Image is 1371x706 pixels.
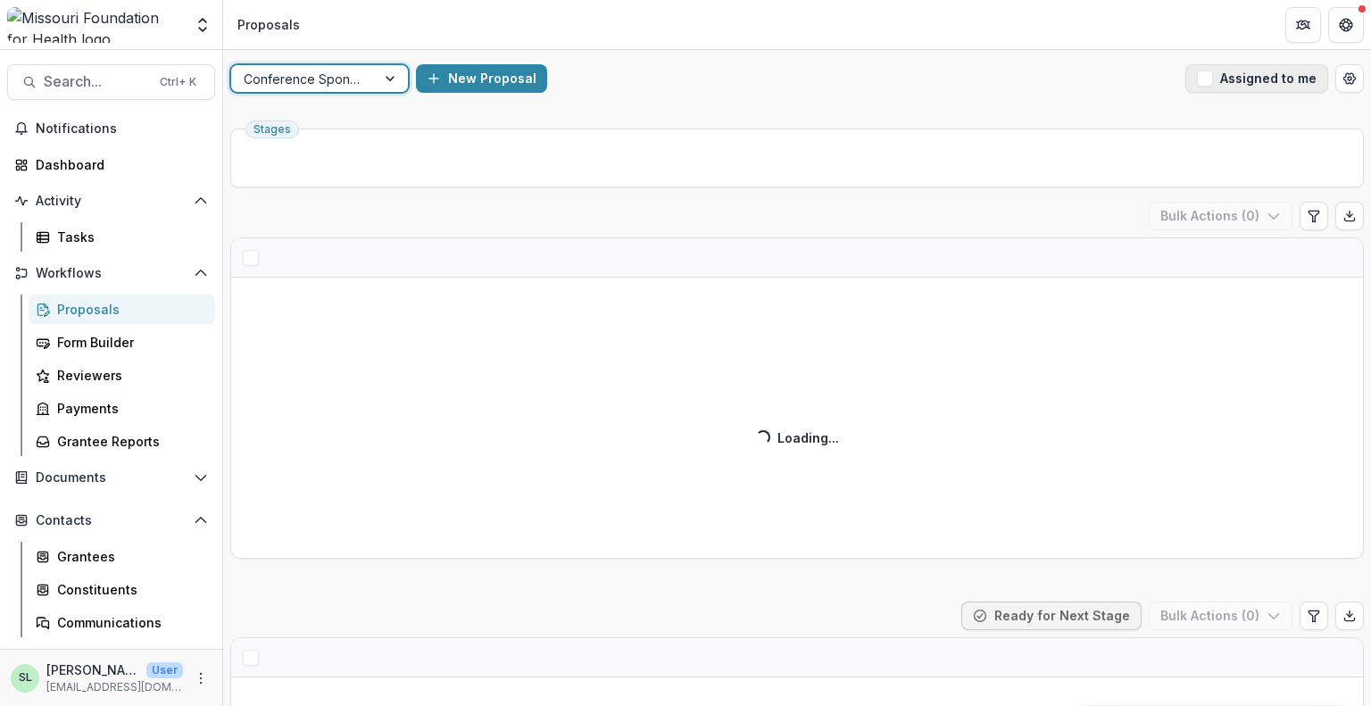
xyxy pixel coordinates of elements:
span: Activity [36,194,187,209]
button: Get Help [1328,7,1364,43]
button: Open Data & Reporting [7,644,215,673]
div: Sada Lindsey [19,672,32,684]
a: Grantees [29,542,215,571]
button: Partners [1285,7,1321,43]
div: Proposals [57,300,201,319]
span: Workflows [36,266,187,281]
nav: breadcrumb [230,12,307,37]
div: Form Builder [57,333,201,352]
a: Dashboard [7,150,215,179]
div: Constituents [57,580,201,599]
span: Documents [36,470,187,486]
a: Proposals [29,295,215,324]
button: Open entity switcher [190,7,215,43]
a: Communications [29,608,215,637]
div: Communications [57,613,201,632]
a: Payments [29,394,215,423]
button: Open Activity [7,187,215,215]
p: [PERSON_NAME] [46,660,139,679]
div: Payments [57,399,201,418]
a: Tasks [29,222,215,252]
div: Grantees [57,547,201,566]
div: Tasks [57,228,201,246]
button: Search... [7,64,215,100]
p: [EMAIL_ADDRESS][DOMAIN_NAME] [46,679,183,695]
div: Ctrl + K [156,72,200,92]
div: Dashboard [36,155,201,174]
span: Contacts [36,513,187,528]
span: Notifications [36,121,208,137]
img: Missouri Foundation for Health logo [7,7,183,43]
div: Reviewers [57,366,201,385]
button: Notifications [7,114,215,143]
button: Open Documents [7,463,215,492]
a: Constituents [29,575,215,604]
p: User [146,662,183,678]
span: Stages [253,123,291,136]
button: New Proposal [416,64,547,93]
a: Grantee Reports [29,427,215,456]
button: More [190,668,212,689]
div: Proposals [237,15,300,34]
a: Reviewers [29,361,215,390]
div: Grantee Reports [57,432,201,451]
button: Open Contacts [7,506,215,535]
button: Open Workflows [7,259,215,287]
a: Form Builder [29,328,215,357]
button: Open table manager [1335,64,1364,93]
span: Search... [44,73,149,90]
button: Assigned to me [1185,64,1328,93]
